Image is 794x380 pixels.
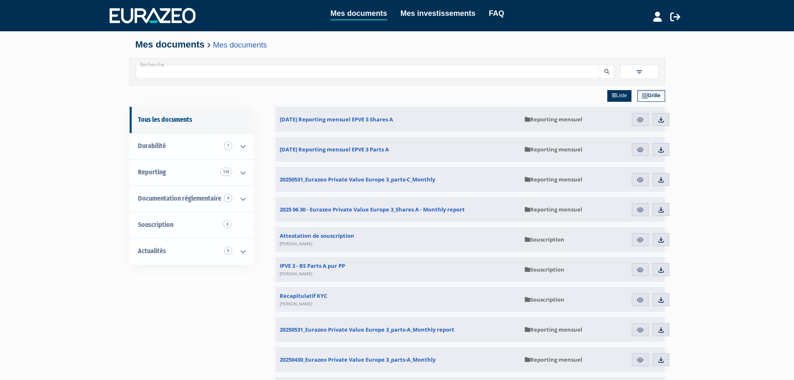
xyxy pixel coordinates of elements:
span: Reporting [138,168,166,176]
img: eye.svg [636,206,644,214]
a: [DATE] Reporting mensuel EPVE 3 Shares A [276,107,521,132]
img: download.svg [657,146,665,154]
span: Souscription [525,236,564,243]
span: [DATE] Reporting mensuel EPVE 3 Parts A [280,146,389,153]
span: 20250531_Eurazeo Private Value Europe 3_parts-C_Monthly [280,176,435,183]
span: 20250430_Eurazeo Private Value Europe 3_parts-A_Monthly [280,356,436,363]
a: Documentation règlementaire 4 [130,186,254,212]
span: Souscription [525,266,564,273]
img: download.svg [657,296,665,304]
img: download.svg [657,326,665,334]
span: Attestation de souscription [280,232,354,247]
span: Durabilité [138,142,166,150]
span: Reporting mensuel [525,146,582,153]
img: filter.svg [636,68,643,76]
img: eye.svg [636,266,644,274]
a: Attestation de souscription[PERSON_NAME] [276,227,521,252]
span: Reporting mensuel [525,116,582,123]
span: Souscription [138,221,173,229]
img: eye.svg [636,356,644,364]
span: 5 [224,247,232,255]
a: IPVE 3 - BS Parts A pur PP[PERSON_NAME] [276,257,521,282]
span: 3 [223,220,231,229]
img: 1732889491-logotype_eurazeo_blanc_rvb.png [110,8,195,23]
a: Reporting 135 [130,159,254,186]
a: Mes investissements [401,8,476,19]
img: download.svg [657,176,665,184]
span: 4 [224,194,232,202]
a: Durabilité 1 [130,133,254,159]
img: eye.svg [636,176,644,184]
a: 2025 06 30 - Eurazeo Private Value Europe 3_Shares A - Monthly report [276,197,521,222]
a: 20250430_Eurazeo Private Value Europe 3_parts-A_Monthly [276,347,521,372]
a: Grille [637,90,665,102]
img: download.svg [657,116,665,123]
span: Reporting mensuel [525,206,582,213]
span: [PERSON_NAME] [280,241,312,247]
a: [DATE] Reporting mensuel EPVE 3 Parts A [276,137,521,162]
img: eye.svg [636,296,644,304]
a: 20250531_Eurazeo Private Value Europe 3_parts-A_Monthly report [276,317,521,342]
a: Tous les documents [130,107,254,133]
a: Liste [607,90,631,102]
span: 135 [220,168,232,176]
span: [PERSON_NAME] [280,301,312,307]
img: eye.svg [636,326,644,334]
span: Reporting mensuel [525,356,582,363]
a: Souscription3 [130,212,254,238]
input: Recherche [136,65,600,78]
a: Mes documents [331,8,387,20]
img: download.svg [657,206,665,214]
img: download.svg [657,356,665,364]
img: download.svg [657,266,665,274]
span: 20250531_Eurazeo Private Value Europe 3_parts-A_Monthly report [280,326,454,333]
span: 2025 06 30 - Eurazeo Private Value Europe 3_Shares A - Monthly report [280,206,465,213]
a: 20250531_Eurazeo Private Value Europe 3_parts-C_Monthly [276,167,521,192]
img: eye.svg [636,146,644,154]
span: [DATE] Reporting mensuel EPVE 3 Shares A [280,116,393,123]
a: Mes documents [213,40,267,49]
span: 1 [224,141,232,150]
a: Actualités 5 [130,238,254,264]
span: Reporting mensuel [525,176,582,183]
span: IPVE 3 - BS Parts A pur PP [280,262,345,277]
img: grid.svg [642,93,648,99]
img: eye.svg [636,116,644,123]
span: Reporting mensuel [525,326,582,333]
h4: Mes documents [135,40,659,50]
span: Recapitulatif KYC [280,292,327,307]
span: Souscription [525,296,564,303]
a: FAQ [489,8,504,19]
span: Actualités [138,247,166,255]
span: [PERSON_NAME] [280,271,312,277]
img: eye.svg [636,236,644,244]
a: Recapitulatif KYC[PERSON_NAME] [276,287,521,312]
span: Documentation règlementaire [138,194,221,202]
img: download.svg [657,236,665,244]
